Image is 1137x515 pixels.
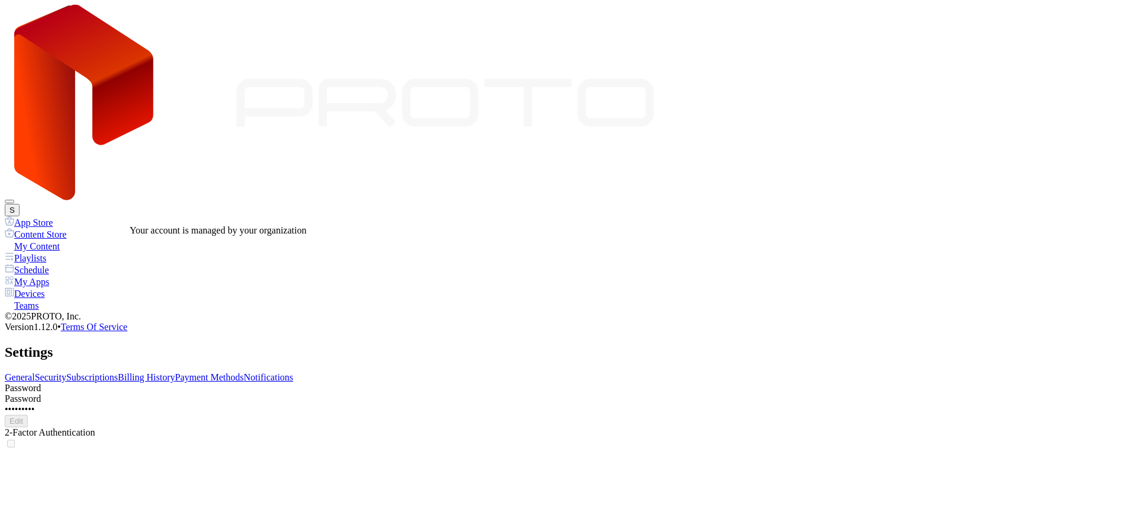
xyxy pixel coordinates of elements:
a: My Content [5,240,1132,252]
a: Teams [5,299,1132,311]
a: General [5,372,35,382]
div: Password [5,394,1132,404]
a: Devices [5,287,1132,299]
a: Content Store [5,228,1132,240]
div: ••••••••• [5,404,1132,415]
a: Billing History [118,372,175,382]
a: Terms Of Service [61,322,128,332]
div: Your account is managed by your organization [130,225,306,236]
a: Security [35,372,66,382]
a: Payment Methods [175,372,244,382]
a: Subscriptions [66,372,118,382]
a: My Apps [5,276,1132,287]
a: Notifications [244,372,294,382]
a: Schedule [5,264,1132,276]
span: Version 1.12.0 • [5,322,61,332]
button: S [5,204,20,216]
div: © 2025 PROTO, Inc. [5,311,1132,322]
div: 2-Factor Authentication [5,427,1132,438]
button: Edit [5,415,28,427]
h2: Settings [5,344,1132,360]
a: App Store [5,216,1132,228]
a: Playlists [5,252,1132,264]
div: Password [5,383,1132,394]
div: Edit [9,417,23,426]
